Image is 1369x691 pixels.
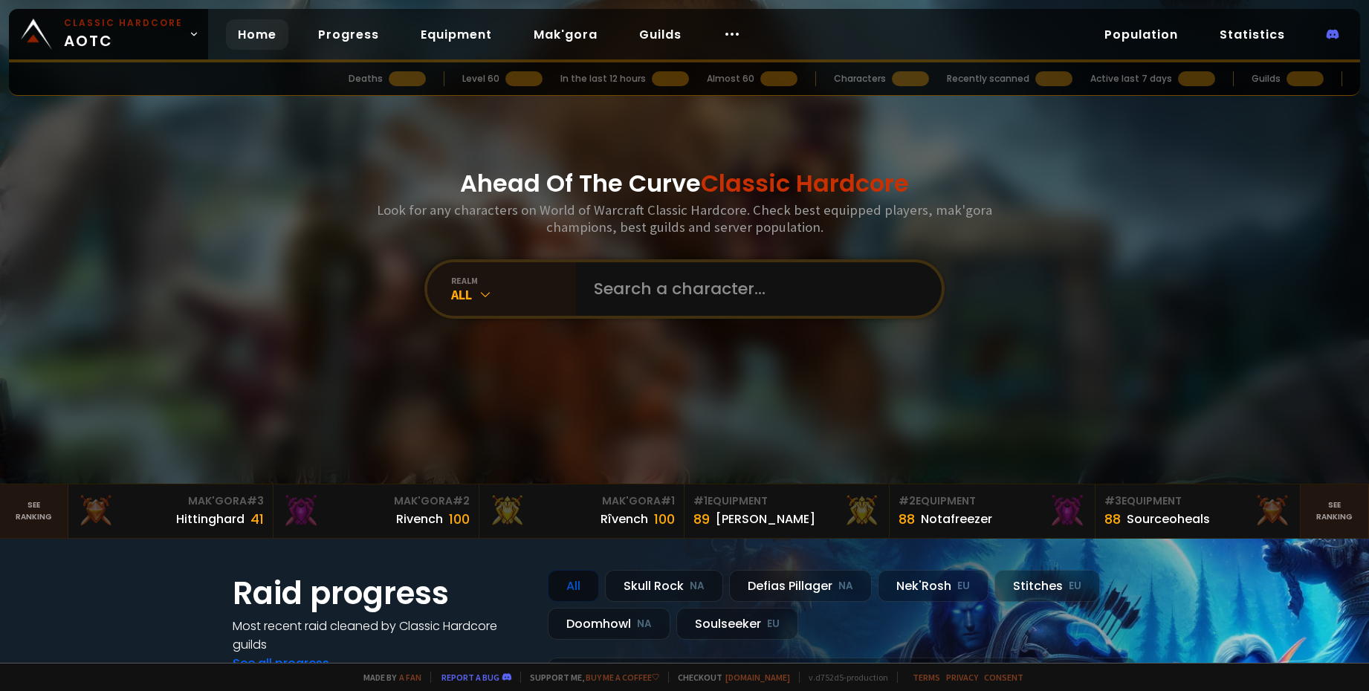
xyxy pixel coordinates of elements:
h1: Ahead Of The Curve [460,166,909,201]
a: #3Equipment88Sourceoheals [1095,484,1301,538]
a: Progress [306,19,391,50]
small: EU [957,579,970,594]
small: Classic Hardcore [64,16,183,30]
small: EU [1069,579,1081,594]
span: # 3 [247,493,264,508]
a: Terms [913,672,940,683]
a: Guilds [627,19,693,50]
a: Mak'Gora#3Hittinghard41 [68,484,274,538]
div: Doomhowl [548,608,670,640]
div: Sourceoheals [1127,510,1210,528]
a: Report a bug [441,672,499,683]
a: Population [1093,19,1190,50]
div: Nek'Rosh [878,570,988,602]
div: 89 [693,509,710,529]
span: AOTC [64,16,183,52]
div: Rîvench [601,510,648,528]
a: Mak'Gora#1Rîvench100 [479,484,684,538]
a: Buy me a coffee [586,672,659,683]
a: Equipment [409,19,504,50]
a: Consent [984,672,1023,683]
small: NA [690,579,705,594]
span: Classic Hardcore [701,166,909,200]
div: Mak'Gora [282,493,469,509]
div: Defias Pillager [729,570,872,602]
a: Mak'Gora#2Rivench100 [274,484,479,538]
a: Classic HardcoreAOTC [9,9,208,59]
div: All [548,570,599,602]
input: Search a character... [585,262,924,316]
div: Stitches [994,570,1100,602]
div: All [451,286,576,303]
div: Rivench [396,510,443,528]
div: Almost 60 [707,72,754,85]
h4: Most recent raid cleaned by Classic Hardcore guilds [233,617,530,654]
div: 100 [654,509,675,529]
div: Soulseeker [676,608,798,640]
div: Equipment [899,493,1085,509]
a: See all progress [233,655,329,672]
small: EU [767,617,780,632]
div: 41 [250,509,264,529]
span: v. d752d5 - production [799,672,888,683]
div: Guilds [1252,72,1281,85]
div: Deaths [349,72,383,85]
span: Made by [355,672,421,683]
div: Active last 7 days [1090,72,1172,85]
div: Mak'Gora [488,493,675,509]
a: Mak'gora [522,19,609,50]
h1: Raid progress [233,570,530,617]
div: 100 [449,509,470,529]
small: NA [637,617,652,632]
a: Home [226,19,288,50]
div: Mak'Gora [77,493,264,509]
span: # 2 [899,493,916,508]
div: Notafreezer [921,510,992,528]
span: # 2 [453,493,470,508]
small: NA [838,579,853,594]
div: In the last 12 hours [560,72,646,85]
span: Checkout [668,672,790,683]
span: # 1 [661,493,675,508]
a: a fan [399,672,421,683]
a: #2Equipment88Notafreezer [890,484,1095,538]
span: # 3 [1104,493,1122,508]
div: Skull Rock [605,570,723,602]
div: 88 [899,509,915,529]
span: Support me, [520,672,659,683]
a: Privacy [946,672,978,683]
div: Equipment [1104,493,1291,509]
div: 88 [1104,509,1121,529]
div: Level 60 [462,72,499,85]
div: realm [451,275,576,286]
div: Characters [834,72,886,85]
div: [PERSON_NAME] [716,510,815,528]
a: Seeranking [1301,484,1369,538]
div: Equipment [693,493,880,509]
div: Hittinghard [176,510,245,528]
h3: Look for any characters on World of Warcraft Classic Hardcore. Check best equipped players, mak'g... [371,201,998,236]
a: Statistics [1208,19,1297,50]
span: # 1 [693,493,708,508]
a: #1Equipment89[PERSON_NAME] [684,484,890,538]
div: Recently scanned [947,72,1029,85]
a: [DOMAIN_NAME] [725,672,790,683]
